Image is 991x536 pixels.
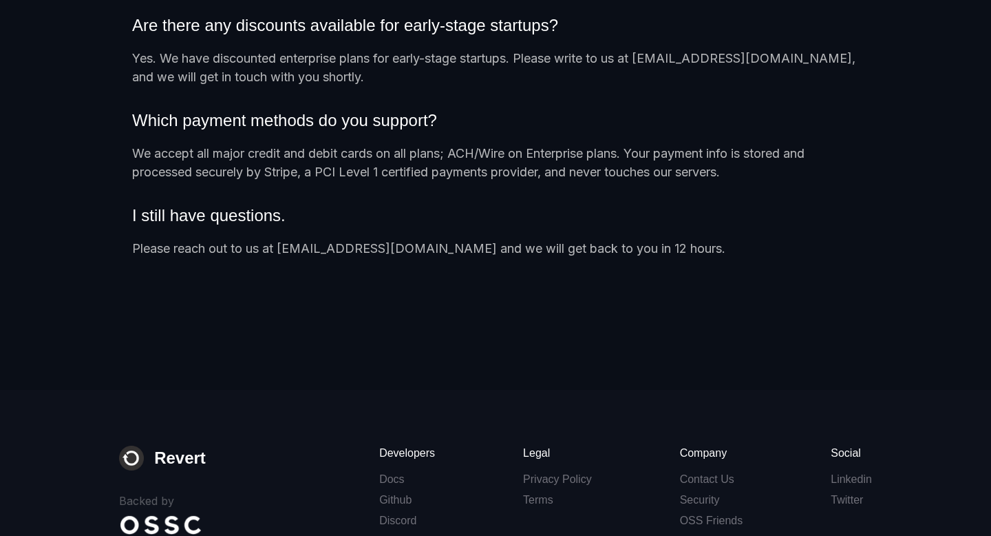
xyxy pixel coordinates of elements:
[132,49,859,86] p: Yes. We have discounted enterprise plans for early-stage startups. Please write to us at [EMAIL_A...
[132,203,859,228] p: I still have questions.
[523,446,592,461] div: Legal
[680,493,743,508] a: Security
[132,144,859,181] p: We accept all major credit and debit cards on all plans; ACH/Wire on Enterprise plans. Your payme...
[132,239,859,258] p: Please reach out to us at [EMAIL_ADDRESS][DOMAIN_NAME] and we will get back to you in 12 hours.
[680,446,743,461] div: Company
[523,493,592,508] a: Terms
[379,493,435,508] a: Github
[154,446,206,471] div: Revert
[831,472,872,487] a: Linkedin
[119,446,144,471] img: Revert
[523,472,592,487] a: Privacy Policy
[680,472,743,487] a: Contact Us
[831,493,872,508] a: Twitter
[379,472,435,487] a: Docs
[831,446,872,461] div: Social
[119,493,174,509] div: Backed by
[132,108,859,133] p: Which payment methods do you support?
[680,513,743,528] a: OSS Friends
[132,13,859,38] p: Are there any discounts available for early-stage startups?
[119,515,202,535] img: Oss Capital
[379,446,435,461] div: Developers
[379,513,435,528] a: Discord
